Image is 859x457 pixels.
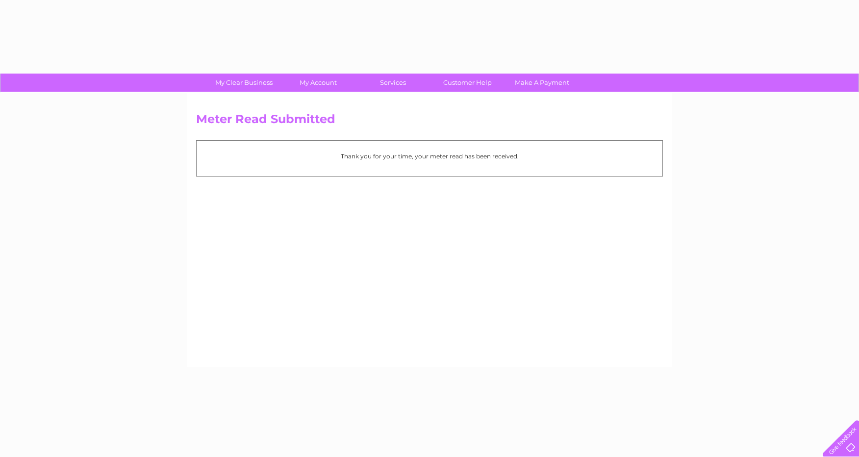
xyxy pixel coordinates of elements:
[196,112,663,131] h2: Meter Read Submitted
[278,74,359,92] a: My Account
[203,74,284,92] a: My Clear Business
[502,74,582,92] a: Make A Payment
[202,152,657,161] p: Thank you for your time, your meter read has been received.
[427,74,508,92] a: Customer Help
[353,74,433,92] a: Services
